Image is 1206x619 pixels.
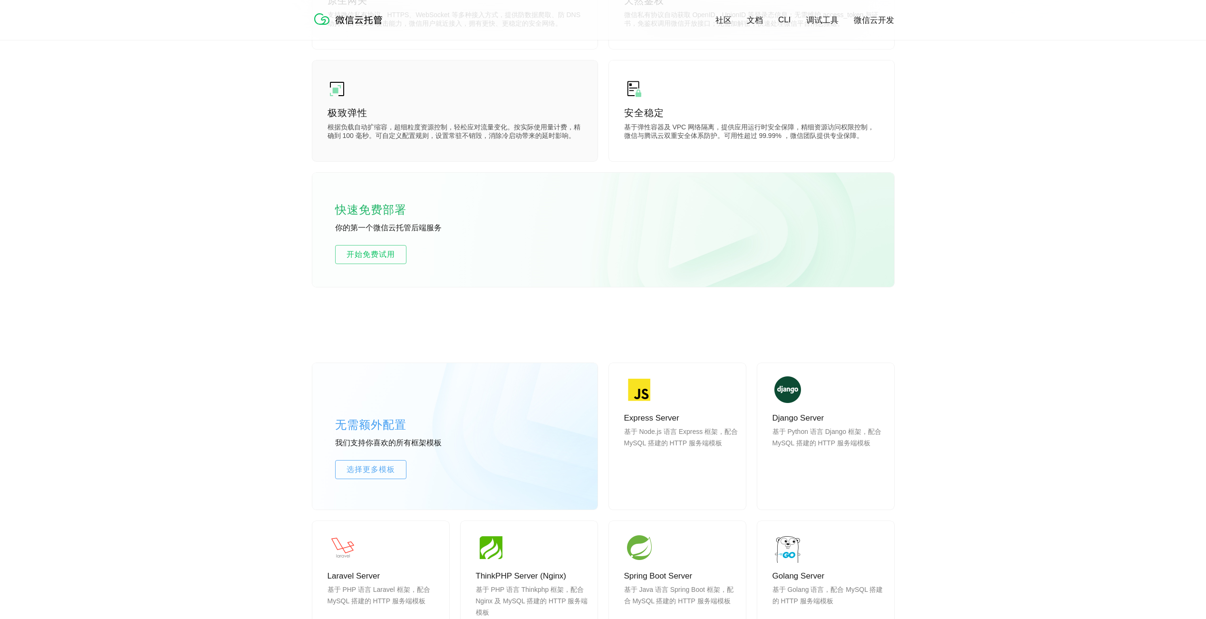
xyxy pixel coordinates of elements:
[335,223,478,234] p: 你的第一个微信云托管后端服务
[312,10,388,29] img: 微信云托管
[312,22,388,30] a: 微信云托管
[715,15,732,26] a: 社区
[624,123,879,142] p: 基于弹性容器及 VPC 网络隔离，提供应用运行时安全保障，精细资源访问权限控制，微信与腾讯云双重安全体系防护。可用性超过 99.99% ，微信团队提供专业保障。
[336,249,406,260] span: 开始免费试用
[624,106,879,119] p: 安全稳定
[476,570,590,582] p: ThinkPHP Server (Nginx)
[335,200,430,219] p: 快速免费部署
[806,15,839,26] a: 调试工具
[772,426,887,472] p: 基于 Python 语言 Django 框架，配合 MySQL 搭建的 HTTP 服务端模板
[772,413,887,424] p: Django Server
[854,15,894,26] a: 微信云开发
[624,570,738,582] p: Spring Boot Server
[747,15,763,26] a: 文档
[328,123,582,142] p: 根据负载自动扩缩容，超细粒度资源控制，轻松应对流量变化。按实际使用量计费，精确到 100 毫秒。可自定义配置规则，设置常驻不销毁，消除冷启动带来的延时影响。
[624,426,738,472] p: 基于 Node.js 语言 Express 框架，配合 MySQL 搭建的 HTTP 服务端模板
[778,15,791,25] a: CLI
[772,570,887,582] p: Golang Server
[624,413,738,424] p: Express Server
[335,438,478,449] p: 我们支持你喜欢的所有框架模板
[335,415,478,434] p: 无需额外配置
[328,570,442,582] p: Laravel Server
[336,464,406,475] span: 选择更多模板
[328,106,582,119] p: 极致弹性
